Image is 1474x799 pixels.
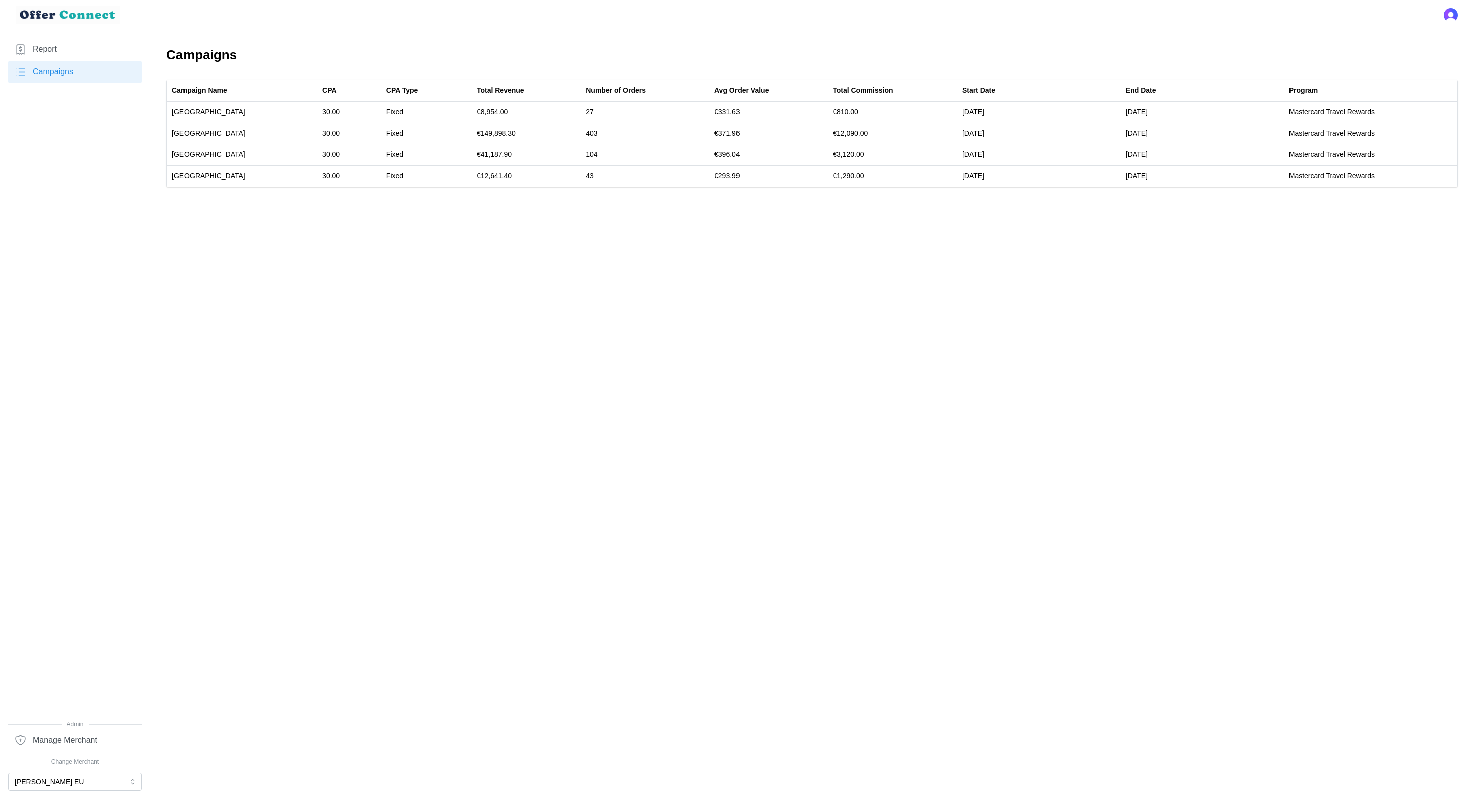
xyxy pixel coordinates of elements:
td: €12,090.00 [828,123,957,144]
td: Fixed [381,144,472,166]
div: Start Date [962,85,995,96]
td: [GEOGRAPHIC_DATA] [167,102,317,123]
td: €293.99 [709,166,828,187]
td: [GEOGRAPHIC_DATA] [167,123,317,144]
td: €41,187.90 [472,144,581,166]
td: 30.00 [317,166,381,187]
span: Campaigns [33,66,73,78]
img: 's logo [1444,8,1458,22]
img: loyalBe Logo [16,6,120,24]
td: 30.00 [317,102,381,123]
td: Fixed [381,166,472,187]
td: [DATE] [1121,123,1284,144]
td: 403 [581,123,709,144]
td: [GEOGRAPHIC_DATA] [167,144,317,166]
td: Mastercard Travel Rewards [1284,144,1457,166]
td: [DATE] [1121,166,1284,187]
td: €3,120.00 [828,144,957,166]
td: [DATE] [957,166,1121,187]
td: [DATE] [957,123,1121,144]
td: [DATE] [1121,144,1284,166]
td: Mastercard Travel Rewards [1284,123,1457,144]
div: Total Commission [833,85,893,96]
td: €12,641.40 [472,166,581,187]
div: End Date [1126,85,1156,96]
h2: Campaigns [166,46,1458,64]
span: Admin [8,720,142,729]
div: Program [1289,85,1318,96]
span: Manage Merchant [33,734,97,747]
td: €149,898.30 [472,123,581,144]
div: Total Revenue [477,85,524,96]
div: Number of Orders [586,85,646,96]
td: Fixed [381,102,472,123]
td: [DATE] [957,144,1121,166]
td: €1,290.00 [828,166,957,187]
button: [PERSON_NAME] EU [8,773,142,791]
div: Avg Order Value [714,85,769,96]
a: Manage Merchant [8,729,142,751]
button: Open user button [1444,8,1458,22]
td: 30.00 [317,144,381,166]
div: Campaign Name [172,85,227,96]
td: 43 [581,166,709,187]
td: €810.00 [828,102,957,123]
td: Mastercard Travel Rewards [1284,166,1457,187]
td: €371.96 [709,123,828,144]
a: Report [8,38,142,61]
span: Report [33,43,57,56]
td: 30.00 [317,123,381,144]
td: Fixed [381,123,472,144]
td: 104 [581,144,709,166]
div: CPA [322,85,337,96]
span: Change Merchant [8,757,142,767]
td: [DATE] [957,102,1121,123]
a: Campaigns [8,61,142,83]
td: €331.63 [709,102,828,123]
td: [GEOGRAPHIC_DATA] [167,166,317,187]
td: 27 [581,102,709,123]
div: CPA Type [386,85,418,96]
td: Mastercard Travel Rewards [1284,102,1457,123]
td: €8,954.00 [472,102,581,123]
td: [DATE] [1121,102,1284,123]
td: €396.04 [709,144,828,166]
